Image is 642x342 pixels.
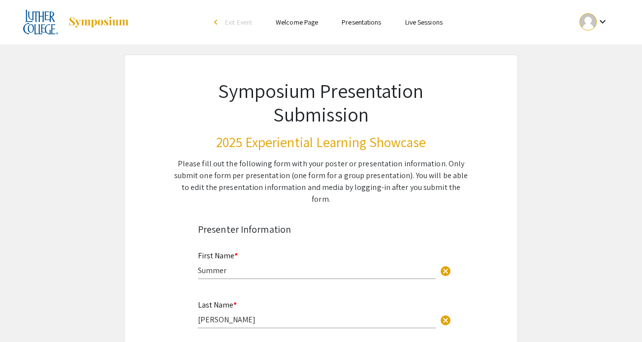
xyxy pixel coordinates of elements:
mat-label: First Name [198,250,238,261]
img: Symposium by ForagerOne [68,16,129,28]
a: Welcome Page [276,18,318,27]
span: cancel [440,314,451,326]
div: Please fill out the following form with your poster or presentation information. Only submit one ... [172,158,470,205]
h3: 2025 Experiential Learning Showcase [172,134,470,151]
div: arrow_back_ios [214,19,220,25]
input: Type Here [198,314,436,325]
iframe: Chat [7,298,42,335]
h1: Symposium Presentation Submission [172,79,470,126]
button: Clear [436,261,455,280]
img: 2025 Experiential Learning Showcase [23,10,58,34]
button: Expand account dropdown [569,11,619,33]
mat-icon: Expand account dropdown [597,16,609,28]
span: cancel [440,265,451,277]
a: 2025 Experiential Learning Showcase [23,10,129,34]
span: Exit Event [225,18,252,27]
button: Clear [436,310,455,330]
mat-label: Last Name [198,300,237,310]
div: Presenter Information [198,222,444,237]
input: Type Here [198,265,436,276]
a: Live Sessions [405,18,443,27]
a: Presentations [342,18,381,27]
